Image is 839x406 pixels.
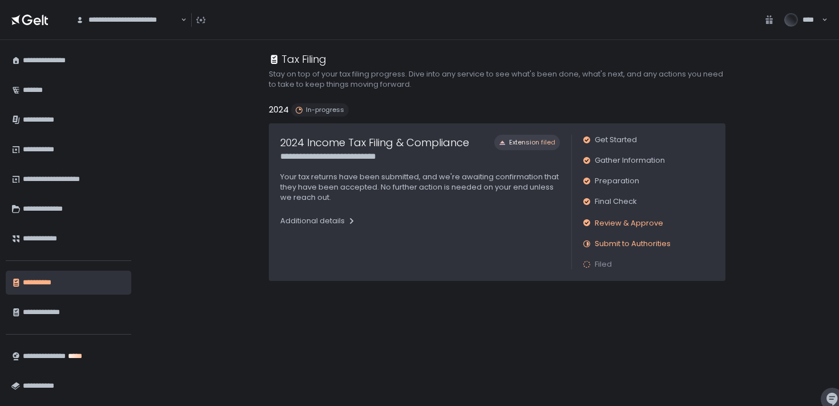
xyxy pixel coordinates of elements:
span: Extension filed [509,138,555,147]
span: In-progress [306,106,344,114]
div: Search for option [68,8,187,32]
span: Review & Approve [595,218,663,228]
span: Get Started [595,135,637,145]
span: Final Check [595,196,637,207]
div: Tax Filing [269,51,326,67]
h2: Stay on top of your tax filing progress. Dive into any service to see what's been done, what's ne... [269,69,725,90]
span: Gather Information [595,155,665,166]
button: Additional details [280,212,356,230]
div: Additional details [280,216,356,226]
span: Filed [595,259,612,270]
span: Preparation [595,176,639,186]
span: Submit to Authorities [595,239,671,249]
h2: 2024 [269,103,289,116]
input: Search for option [179,14,180,26]
p: Your tax returns have been submitted, and we're awaiting confirmation that they have been accepte... [280,172,560,203]
h1: 2024 Income Tax Filing & Compliance [280,135,469,150]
